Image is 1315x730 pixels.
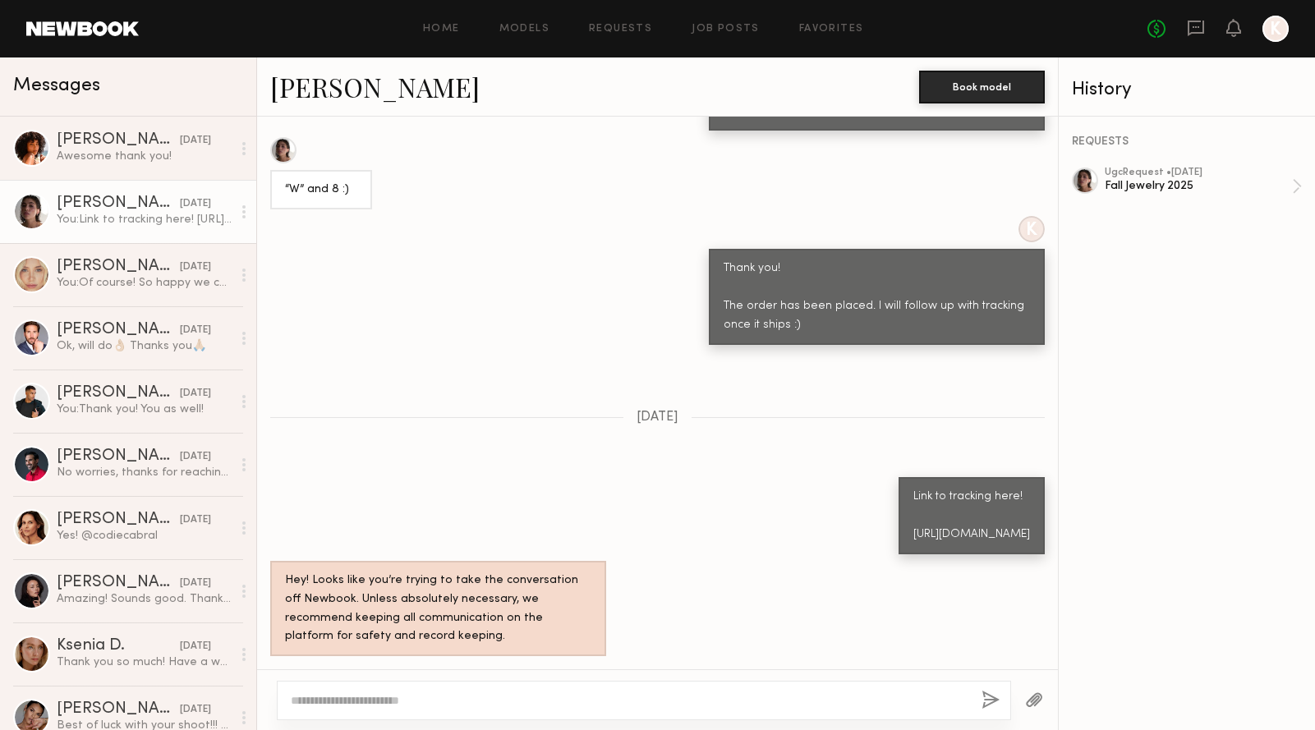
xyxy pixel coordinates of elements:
div: Fall Jewelry 2025 [1105,178,1292,194]
div: [PERSON_NAME] [57,132,180,149]
div: [DATE] [180,512,211,528]
div: Awesome thank you! [57,149,232,164]
div: [DATE] [180,576,211,591]
div: [DATE] [180,196,211,212]
div: [PERSON_NAME] [57,512,180,528]
div: Ok, will do👌🏼 Thanks you🙏🏼 [57,338,232,354]
div: [PERSON_NAME] [57,575,180,591]
a: Models [499,24,549,34]
div: [DATE] [180,449,211,465]
div: Ksenia D. [57,638,180,654]
div: You: Thank you! You as well! [57,402,232,417]
div: [PERSON_NAME] [57,259,180,275]
div: [PERSON_NAME] [57,322,180,338]
div: Thank you! The order has been placed. I will follow up with tracking once it ships :) [724,259,1030,335]
div: ugc Request • [DATE] [1105,168,1292,178]
a: Home [423,24,460,34]
div: [PERSON_NAME] [57,448,180,465]
a: Favorites [799,24,864,34]
div: [PERSON_NAME] [57,701,180,718]
a: Job Posts [692,24,760,34]
div: “W” and 8 :) [285,181,357,200]
a: K [1262,16,1289,42]
div: Amazing! Sounds good. Thank you [57,591,232,607]
div: Yes! @codiecabral [57,528,232,544]
div: History [1072,80,1302,99]
div: [DATE] [180,386,211,402]
div: Thank you so much! Have a wonderful day! [57,654,232,670]
div: You: Link to tracking here! [URL][DOMAIN_NAME] [57,212,232,227]
div: [DATE] [180,639,211,654]
a: Requests [589,24,652,34]
div: [DATE] [180,702,211,718]
span: [DATE] [637,411,678,425]
div: [DATE] [180,323,211,338]
a: [PERSON_NAME] [270,69,480,104]
div: REQUESTS [1072,136,1302,148]
div: Hey! Looks like you’re trying to take the conversation off Newbook. Unless absolutely necessary, ... [285,572,591,647]
div: [PERSON_NAME] [57,195,180,212]
div: Link to tracking here! [URL][DOMAIN_NAME] [913,488,1030,544]
div: No worries, thanks for reaching out [PERSON_NAME] [57,465,232,480]
div: You: Of course! So happy we could get this project completed & will reach out again soon for some... [57,275,232,291]
div: [DATE] [180,259,211,275]
a: Book model [919,79,1045,93]
button: Book model [919,71,1045,103]
div: [PERSON_NAME] [57,385,180,402]
a: ugcRequest •[DATE]Fall Jewelry 2025 [1105,168,1302,205]
div: [DATE] [180,133,211,149]
span: Messages [13,76,100,95]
